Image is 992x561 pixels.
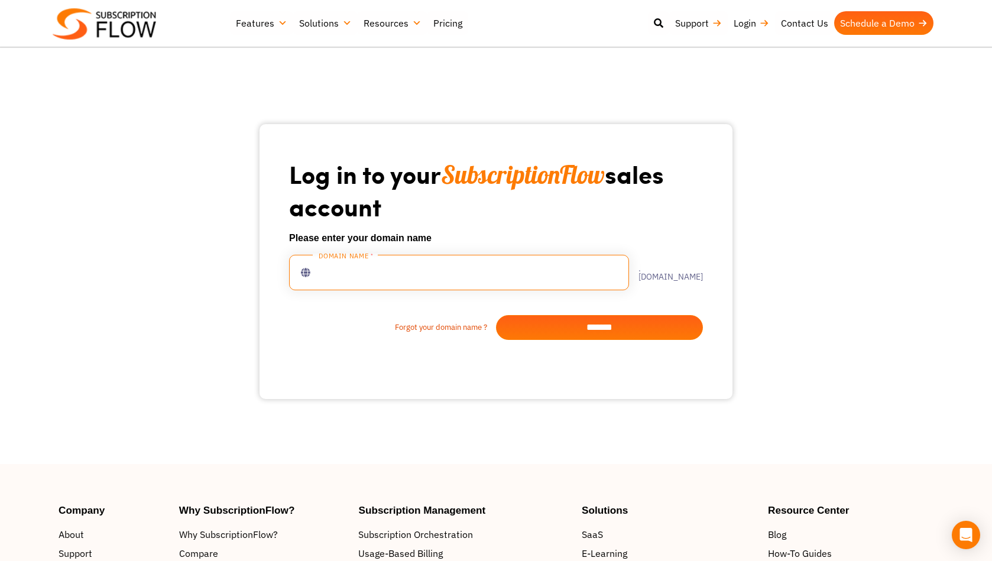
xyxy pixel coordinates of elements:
[53,8,156,40] img: Subscriptionflow
[952,521,980,549] div: Open Intercom Messenger
[358,11,427,35] a: Resources
[293,11,358,35] a: Solutions
[427,11,468,35] a: Pricing
[230,11,293,35] a: Features
[669,11,728,35] a: Support
[834,11,933,35] a: Schedule a Demo
[775,11,834,35] a: Contact Us
[728,11,775,35] a: Login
